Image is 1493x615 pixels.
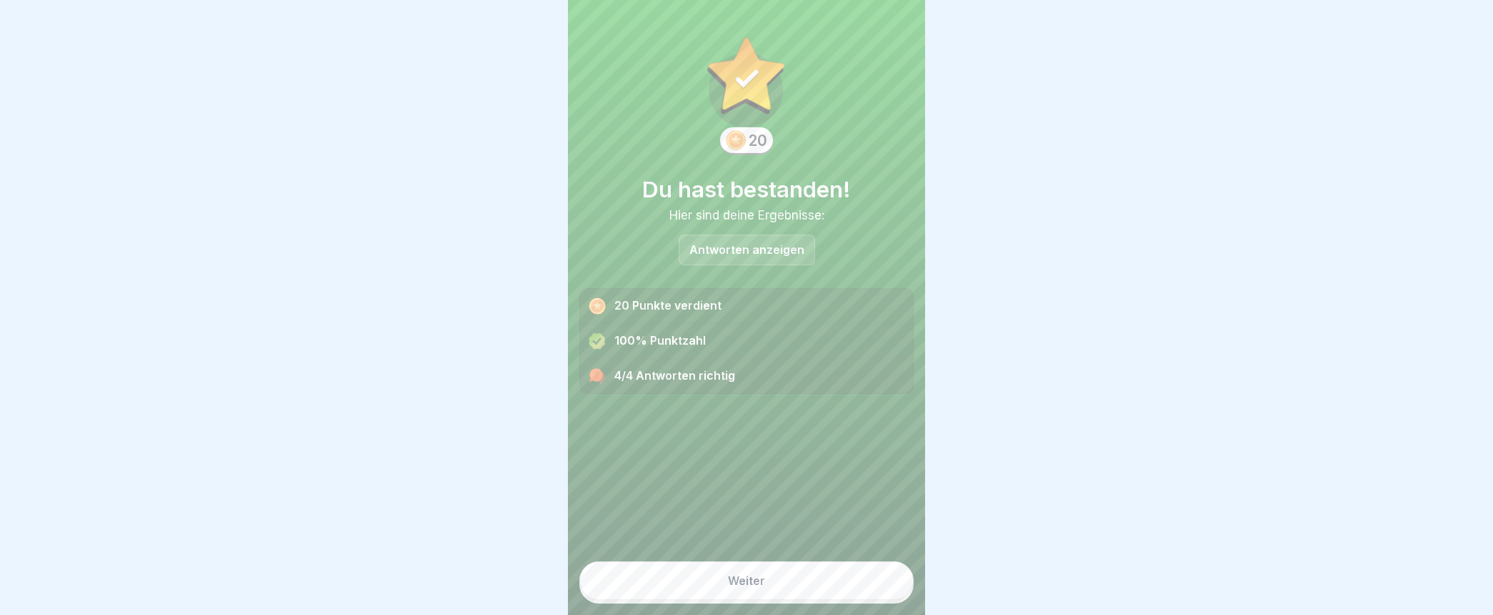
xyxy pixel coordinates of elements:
[579,208,914,222] div: Hier sind deine Ergebnisse:
[749,132,767,149] div: 20
[580,289,913,324] div: 20 Punkte verdient
[689,244,804,256] p: Antworten anzeigen
[580,324,913,359] div: 100% Punktzahl
[580,359,913,393] div: 4/4 Antworten richtig
[728,574,765,587] div: Weiter
[579,561,914,600] button: Weiter
[579,176,914,202] h1: Du hast bestanden!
